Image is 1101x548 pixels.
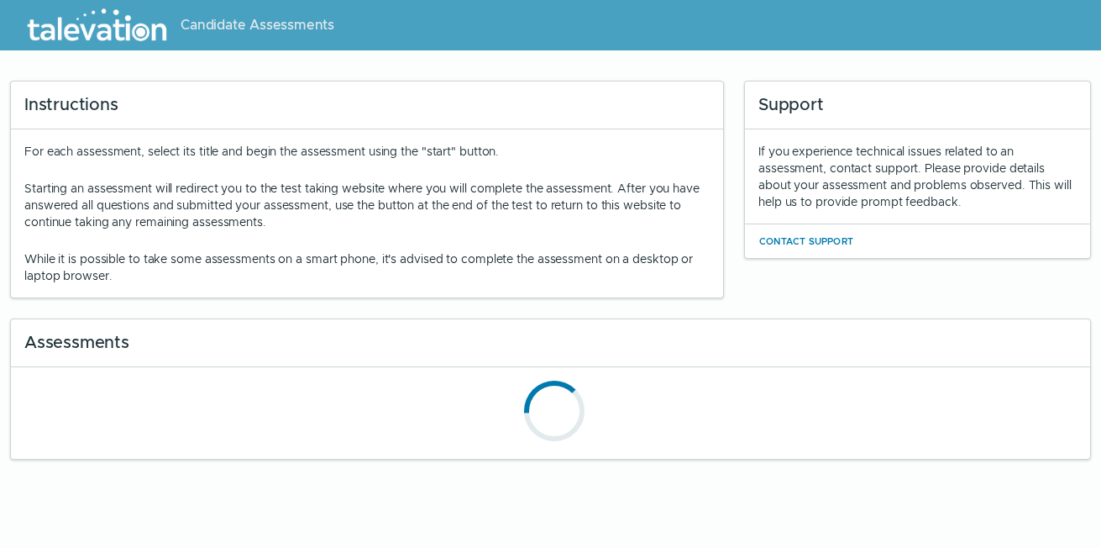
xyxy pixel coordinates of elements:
button: Contact Support [758,231,854,251]
div: Support [745,82,1090,129]
div: Instructions [11,82,723,129]
div: If you experience technical issues related to an assessment, contact support. Please provide deta... [758,143,1077,210]
img: Talevation_Logo_Transparent_white.png [20,4,174,46]
span: Candidate Assessments [181,15,334,35]
div: Assessments [11,319,1090,367]
div: For each assessment, select its title and begin the assessment using the "start" button. [24,143,710,284]
p: While it is possible to take some assessments on a smart phone, it's advised to complete the asse... [24,250,710,284]
p: Starting an assessment will redirect you to the test taking website where you will complete the a... [24,180,710,230]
